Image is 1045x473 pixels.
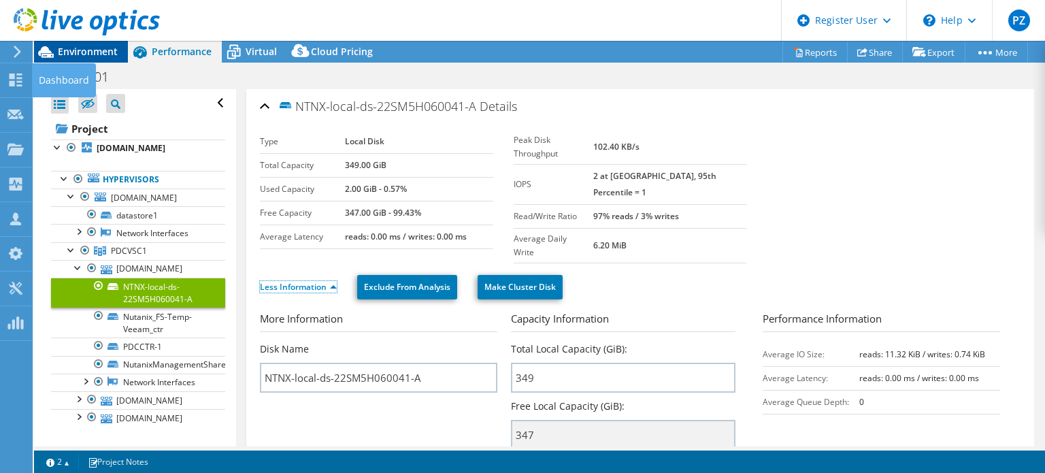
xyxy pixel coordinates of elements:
[782,42,848,63] a: Reports
[51,224,225,242] a: Network Interfaces
[58,45,118,58] span: Environment
[51,278,225,308] a: NTNX-local-ds-22SM5H060041-A
[345,207,421,218] b: 347.00 GiB - 99.43%
[260,182,345,196] label: Used Capacity
[357,275,457,299] a: Exclude From Analysis
[847,42,903,63] a: Share
[478,275,563,299] a: Make Cluster Disk
[859,348,985,360] b: reads: 11.32 KiB / writes: 0.74 KiB
[51,260,225,278] a: [DOMAIN_NAME]
[51,206,225,224] a: datastore1
[345,183,407,195] b: 2.00 GiB - 0.57%
[859,396,864,408] b: 0
[111,245,147,257] span: PDCVSC1
[345,159,386,171] b: 349.00 GiB
[593,170,716,198] b: 2 at [GEOGRAPHIC_DATA], 95th Percentile = 1
[511,399,735,465] div: 99.43%
[763,342,859,366] td: Average IO Size:
[51,189,225,206] a: [DOMAIN_NAME]
[278,98,476,114] span: NTNX-local-ds-22SM5H060041-A
[51,391,225,409] a: [DOMAIN_NAME]
[152,45,212,58] span: Performance
[763,311,1000,332] h3: Performance Information
[923,14,935,27] svg: \n
[111,192,177,203] span: [DOMAIN_NAME]
[514,210,593,223] label: Read/Write Ratio
[97,142,165,154] b: [DOMAIN_NAME]
[78,453,158,470] a: Project Notes
[32,63,96,97] div: Dashboard
[37,453,79,470] a: 2
[511,311,735,332] h3: Capacity Information
[511,342,627,356] label: Total Local Capacity (GiB):
[480,98,517,114] span: Details
[260,135,345,148] label: Type
[311,45,373,58] span: Cloud Pricing
[260,311,497,332] h3: More Information
[1008,10,1030,31] span: PZ
[51,171,225,189] a: Hypervisors
[51,118,225,140] a: Project
[51,242,225,260] a: PDCVSC1
[345,135,384,147] b: Local Disk
[260,206,345,220] label: Free Capacity
[246,45,277,58] span: Virtual
[51,409,225,427] a: [DOMAIN_NAME]
[763,366,859,390] td: Average Latency:
[514,178,593,191] label: IOPS
[51,374,225,391] a: Network Interfaces
[514,232,593,259] label: Average Daily Write
[260,230,345,244] label: Average Latency
[859,372,979,384] b: reads: 0.00 ms / writes: 0.00 ms
[593,210,679,222] b: 97% reads / 3% writes
[345,231,467,242] b: reads: 0.00 ms / writes: 0.00 ms
[51,308,225,338] a: Nutanix_FS-Temp-Veeam_ctr
[260,342,309,356] label: Disk Name
[51,356,225,374] a: NutanixManagementShare
[593,240,627,251] b: 6.20 MiB
[593,141,640,152] b: 102.40 KB/s
[51,338,225,355] a: PDCCTR-1
[514,133,593,161] label: Peak Disk Throughput
[763,390,859,414] td: Average Queue Depth:
[511,399,625,413] label: Free Local Capacity (GiB):
[260,159,345,172] label: Total Capacity
[260,281,337,293] a: Less Information
[51,140,225,157] a: [DOMAIN_NAME]
[965,42,1028,63] a: More
[902,42,965,63] a: Export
